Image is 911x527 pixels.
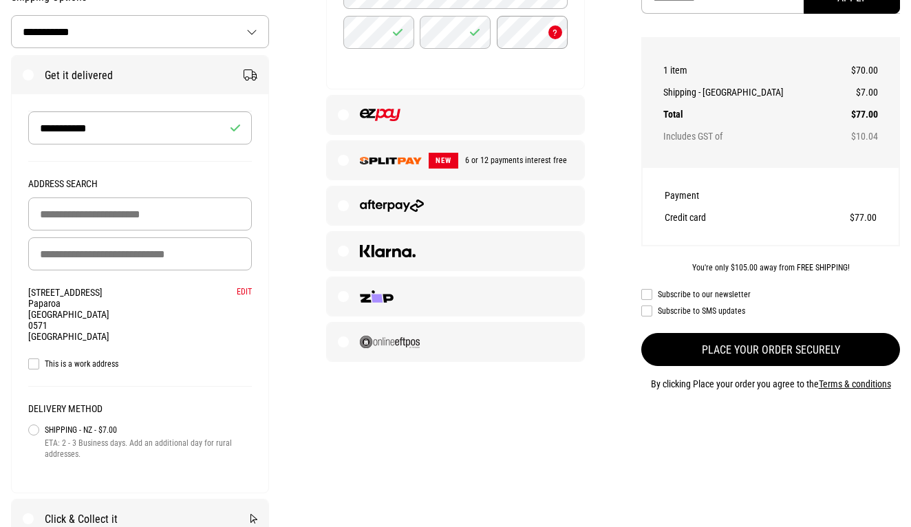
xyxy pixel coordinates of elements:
td: $7.00 [839,81,878,103]
span: Shipping - NZ - $7.00 [45,422,252,438]
img: Klarna [360,245,416,257]
td: $77.00 [793,206,877,228]
legend: Address Search [28,178,252,197]
button: Edit [237,287,252,297]
label: Subscribe to SMS updates [641,305,899,316]
img: SPLITPAY [360,157,422,164]
a: Terms & conditions [819,378,891,389]
select: Country [12,16,268,47]
input: Building Name (Optional) [28,197,252,230]
img: EZPAY [360,109,400,121]
label: This is a work address [28,358,252,369]
th: Payment [665,184,793,206]
th: 1 item [663,59,839,81]
td: $77.00 [839,103,878,125]
th: Includes GST of [663,125,839,147]
img: Zip [360,290,394,303]
input: Delivery Address [28,237,252,270]
input: Recipient Name [28,111,252,144]
span: NEW [429,153,458,169]
td: $10.04 [839,125,878,147]
label: Get it delivered [12,56,268,94]
th: Credit card [665,206,793,228]
td: $70.00 [839,59,878,81]
input: Month (MM) [343,16,414,49]
input: CVC [497,16,568,49]
th: Total [663,103,839,125]
input: Year (YY) [420,16,491,49]
span: ETA: 2 - 3 Business days. Add an additional day for rural addresses. [45,438,252,460]
button: What's a CVC? [548,25,562,39]
button: Place your order securely [641,333,899,366]
div: You're only $105.00 away from FREE SHIPPING! [641,263,899,272]
legend: Delivery Method [28,403,252,422]
label: Subscribe to our newsletter [641,289,899,300]
div: [STREET_ADDRESS] Paparoa [GEOGRAPHIC_DATA] 0571 [GEOGRAPHIC_DATA] [28,287,252,342]
p: By clicking Place your order you agree to the [641,376,899,392]
img: Afterpay [360,200,424,212]
button: Open LiveChat chat widget [11,6,52,47]
th: Shipping - [GEOGRAPHIC_DATA] [663,81,839,103]
img: Online EFTPOS [360,336,420,348]
span: 6 or 12 payments interest free [458,155,567,165]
